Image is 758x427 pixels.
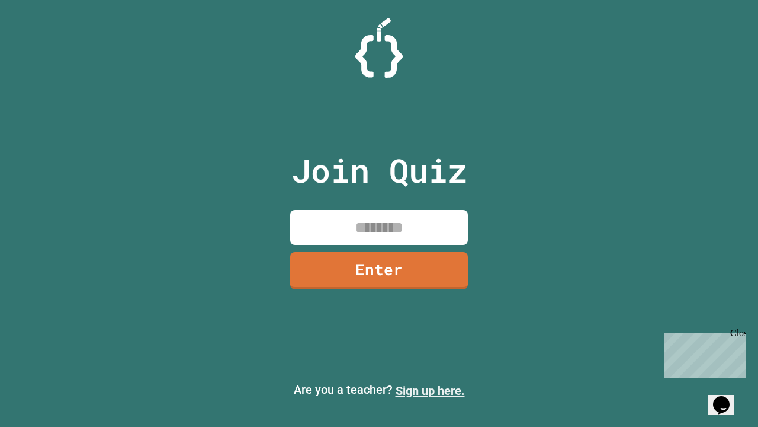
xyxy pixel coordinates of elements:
iframe: chat widget [660,328,746,378]
a: Sign up here. [396,384,465,398]
p: Join Quiz [291,146,467,195]
iframe: chat widget [708,380,746,415]
img: Logo.svg [355,18,403,78]
div: Chat with us now!Close [5,5,82,75]
p: Are you a teacher? [9,381,749,400]
a: Enter [290,252,468,289]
